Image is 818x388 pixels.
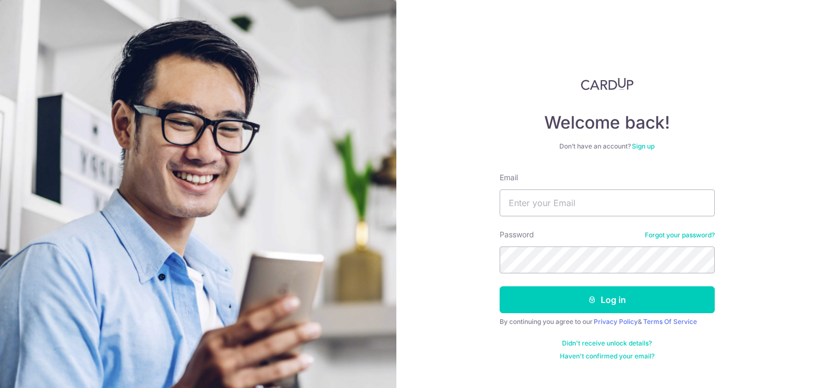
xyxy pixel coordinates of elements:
[581,77,634,90] img: CardUp Logo
[500,229,534,240] label: Password
[632,142,655,150] a: Sign up
[500,189,715,216] input: Enter your Email
[594,318,638,326] a: Privacy Policy
[643,318,697,326] a: Terms Of Service
[500,112,715,133] h4: Welcome back!
[562,339,652,348] a: Didn't receive unlock details?
[645,231,715,239] a: Forgot your password?
[560,352,655,361] a: Haven't confirmed your email?
[500,286,715,313] button: Log in
[500,172,518,183] label: Email
[500,142,715,151] div: Don’t have an account?
[500,318,715,326] div: By continuing you agree to our &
